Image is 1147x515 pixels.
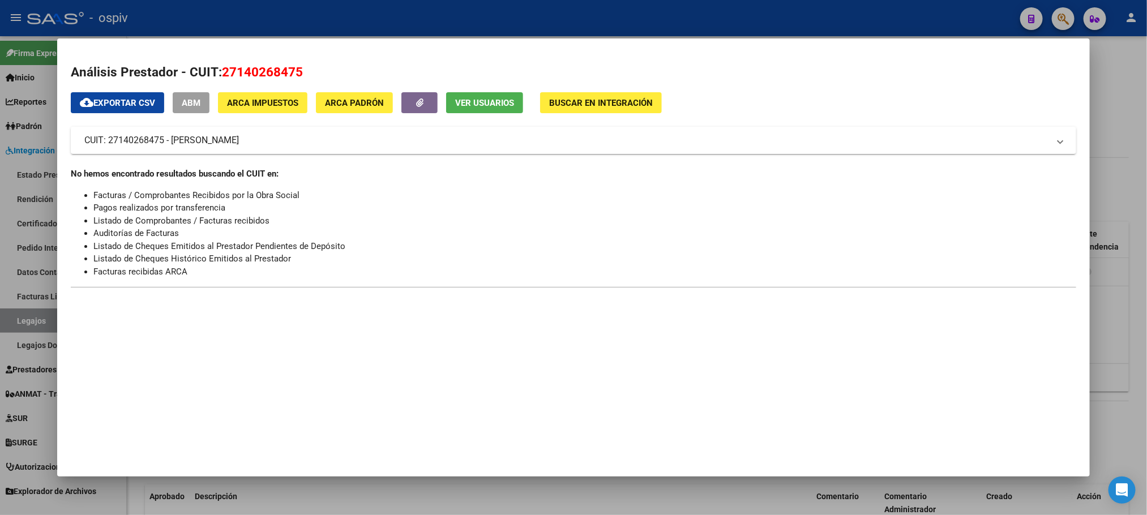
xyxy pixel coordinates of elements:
mat-icon: cloud_download [80,96,93,109]
button: ABM [173,92,209,113]
li: Facturas recibidas ARCA [93,265,1076,278]
span: ARCA Padrón [325,98,384,108]
span: ABM [182,98,200,108]
li: Listado de Cheques Emitidos al Prestador Pendientes de Depósito [93,240,1076,253]
div: Open Intercom Messenger [1109,477,1136,504]
span: 27140268475 [222,65,303,79]
li: Auditorías de Facturas [93,227,1076,240]
button: Buscar en Integración [540,92,662,113]
strong: No hemos encontrado resultados buscando el CUIT en: [71,169,279,179]
span: ARCA Impuestos [227,98,298,108]
button: Exportar CSV [71,92,164,113]
li: Listado de Comprobantes / Facturas recibidos [93,214,1076,228]
mat-expansion-panel-header: CUIT: 27140268475 - [PERSON_NAME] [71,127,1076,154]
span: Exportar CSV [80,98,155,108]
h2: Análisis Prestador - CUIT: [71,63,1076,82]
span: Buscar en Integración [549,98,653,108]
li: Facturas / Comprobantes Recibidos por la Obra Social [93,189,1076,202]
button: Ver Usuarios [446,92,523,113]
mat-panel-title: CUIT: 27140268475 - [PERSON_NAME] [84,134,1048,147]
button: ARCA Impuestos [218,92,307,113]
li: Listado de Cheques Histórico Emitidos al Prestador [93,252,1076,265]
li: Pagos realizados por transferencia [93,201,1076,214]
button: ARCA Padrón [316,92,393,113]
span: Ver Usuarios [455,98,514,108]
